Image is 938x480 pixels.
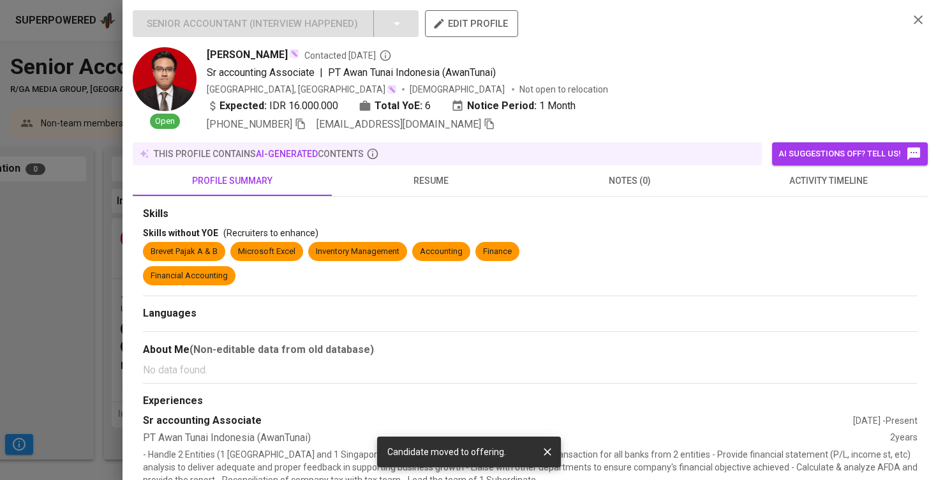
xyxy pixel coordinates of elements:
[316,246,399,258] div: Inventory Management
[387,84,397,94] img: magic_wand.svg
[220,98,267,114] b: Expected:
[451,98,576,114] div: 1 Month
[207,118,292,130] span: [PHONE_NUMBER]
[207,47,288,63] span: [PERSON_NAME]
[304,49,392,62] span: Contacted [DATE]
[425,98,431,114] span: 6
[143,431,890,446] div: PT Awan Tunai Indonesia (AwanTunai)
[238,246,295,258] div: Microsoft Excel
[339,173,523,189] span: resume
[890,431,918,446] div: 2 years
[772,142,928,165] button: AI suggestions off? Tell us!
[151,246,218,258] div: Brevet Pajak A & B
[853,414,918,427] div: [DATE] - Present
[375,98,422,114] b: Total YoE:
[133,47,197,111] img: c4ea982570ce2b8e8e011b085a0f83f4.jpg
[328,66,496,79] span: PT Awan Tunai Indonesia (AwanTunai)
[143,228,218,238] span: Skills without YOE
[143,306,918,321] div: Languages
[320,65,323,80] span: |
[379,49,392,62] svg: By Batam recruiter
[316,118,481,130] span: [EMAIL_ADDRESS][DOMAIN_NAME]
[143,342,918,357] div: About Me
[778,146,921,161] span: AI suggestions off? Tell us!
[425,18,518,28] a: edit profile
[483,246,512,258] div: Finance
[737,173,921,189] span: activity timeline
[143,207,918,221] div: Skills
[289,49,299,59] img: magic_wand.svg
[207,66,315,79] span: Sr accounting Associate
[143,414,853,428] div: Sr accounting Associate
[425,10,518,37] button: edit profile
[435,15,508,32] span: edit profile
[256,149,318,159] span: AI-generated
[467,98,537,114] b: Notice Period:
[150,116,180,128] span: Open
[140,173,324,189] span: profile summary
[519,83,608,96] p: Not open to relocation
[207,98,338,114] div: IDR 16.000.000
[538,173,722,189] span: notes (0)
[207,83,397,96] div: [GEOGRAPHIC_DATA], [GEOGRAPHIC_DATA]
[387,440,506,463] div: Candidate moved to offering.
[410,83,507,96] span: [DEMOGRAPHIC_DATA]
[154,147,364,160] p: this profile contains contents
[143,363,918,378] p: No data found.
[143,394,918,409] div: Experiences
[420,246,463,258] div: Accounting
[190,343,374,356] b: (Non-editable data from old database)
[151,270,228,282] div: Financial Accounting
[223,228,318,238] span: (Recruiters to enhance)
